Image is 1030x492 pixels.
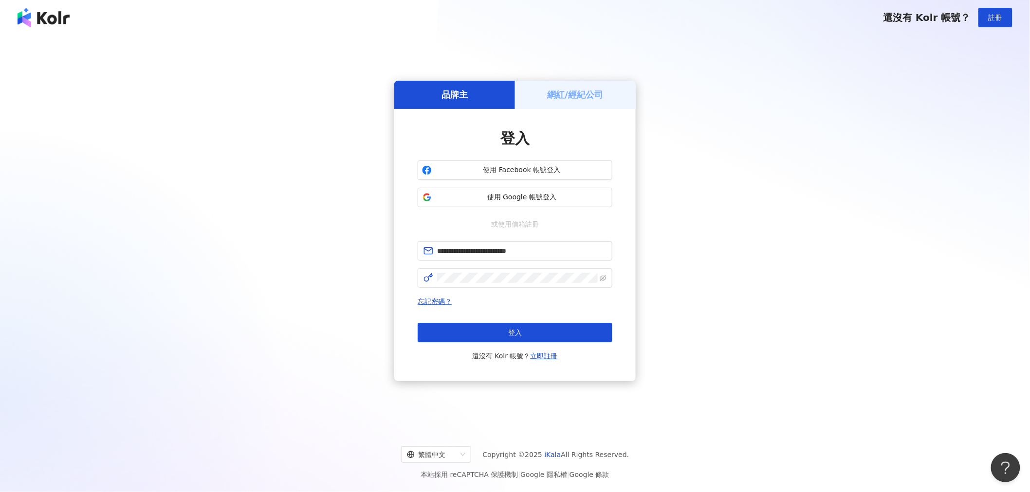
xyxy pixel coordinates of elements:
[500,130,530,147] span: 登入
[418,323,612,342] button: 登入
[883,12,971,23] span: 還沒有 Kolr 帳號？
[484,219,546,229] span: 或使用信箱註冊
[545,451,561,458] a: iKala
[472,350,558,362] span: 還沒有 Kolr 帳號？
[441,88,468,101] h5: 品牌主
[483,449,629,460] span: Copyright © 2025 All Rights Reserved.
[421,469,609,480] span: 本站採用 reCAPTCHA 保護機制
[548,88,604,101] h5: 網紅/經紀公司
[991,453,1020,482] iframe: Help Scout Beacon - Open
[436,193,608,202] span: 使用 Google 帳號登入
[978,8,1012,27] button: 註冊
[418,160,612,180] button: 使用 Facebook 帳號登入
[418,188,612,207] button: 使用 Google 帳號登入
[436,165,608,175] span: 使用 Facebook 帳號登入
[567,471,570,478] span: |
[18,8,70,27] img: logo
[989,14,1002,21] span: 註冊
[570,471,609,478] a: Google 條款
[418,298,452,305] a: 忘記密碼？
[407,447,457,462] div: 繁體中文
[518,471,521,478] span: |
[508,329,522,336] span: 登入
[600,275,607,281] span: eye-invisible
[531,352,558,360] a: 立即註冊
[520,471,567,478] a: Google 隱私權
